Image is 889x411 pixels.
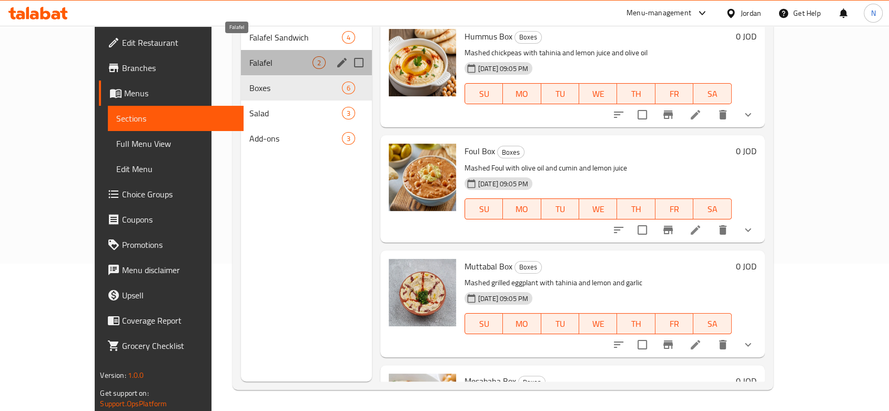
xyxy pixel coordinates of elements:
[693,198,731,219] button: SA
[464,198,503,219] button: SU
[655,332,681,357] button: Branch-specific-item
[241,101,372,126] div: Salad3
[631,334,653,356] span: Select to update
[503,198,541,219] button: MO
[631,219,653,241] span: Select to update
[545,202,575,217] span: TU
[99,55,243,81] a: Branches
[464,46,732,59] p: Mashed chickpeas with tahinia and lemon juice and olive oil
[741,7,761,19] div: Jordan
[579,313,617,334] button: WE
[621,202,651,217] span: TH
[100,397,167,410] a: Support.OpsPlatform
[342,108,355,118] span: 3
[519,376,545,388] span: Boxes
[606,332,631,357] button: sort-choices
[515,31,541,43] span: Boxes
[660,316,689,332] span: FR
[342,83,355,93] span: 6
[122,213,235,226] span: Coupons
[736,374,756,388] h6: 0 JOD
[249,82,342,94] span: Boxes
[99,182,243,207] a: Choice Groups
[99,30,243,55] a: Edit Restaurant
[583,316,613,332] span: WE
[342,132,355,145] div: items
[108,106,243,131] a: Sections
[655,217,681,243] button: Branch-specific-item
[742,338,754,351] svg: Show Choices
[334,55,350,71] button: edit
[631,104,653,126] span: Select to update
[655,83,693,104] button: FR
[660,202,689,217] span: FR
[655,313,693,334] button: FR
[122,188,235,201] span: Choice Groups
[689,338,702,351] a: Edit menu item
[469,316,499,332] span: SU
[583,202,613,217] span: WE
[710,217,735,243] button: delete
[507,202,537,217] span: MO
[124,87,235,99] span: Menus
[100,368,126,382] span: Version:
[507,86,537,102] span: MO
[689,108,702,121] a: Edit menu item
[464,276,732,289] p: Mashed grilled eggplant with tahinia and lemon and garlic
[122,62,235,74] span: Branches
[464,373,516,389] span: Mesabaha Box
[735,332,761,357] button: show more
[464,162,732,175] p: Mashed Foul with olive oil and cumin and lemon juice
[693,83,731,104] button: SA
[545,86,575,102] span: TU
[710,332,735,357] button: delete
[469,86,499,102] span: SU
[100,386,148,400] span: Get support on:
[249,132,342,145] div: Add-ons
[122,36,235,49] span: Edit Restaurant
[606,217,631,243] button: sort-choices
[116,112,235,125] span: Sections
[693,313,731,334] button: SA
[655,198,693,219] button: FR
[742,108,754,121] svg: Show Choices
[497,146,524,158] div: Boxes
[660,86,689,102] span: FR
[342,33,355,43] span: 4
[579,198,617,219] button: WE
[627,7,691,19] div: Menu-management
[617,313,655,334] button: TH
[122,264,235,276] span: Menu disclaimer
[122,339,235,352] span: Grocery Checklist
[99,283,243,308] a: Upsell
[469,202,499,217] span: SU
[617,83,655,104] button: TH
[99,81,243,106] a: Menus
[464,258,512,274] span: Muttabal Box
[99,257,243,283] a: Menu disclaimer
[621,316,651,332] span: TH
[541,198,579,219] button: TU
[122,314,235,327] span: Coverage Report
[698,86,727,102] span: SA
[249,56,312,69] span: Falafel
[507,316,537,332] span: MO
[99,232,243,257] a: Promotions
[503,83,541,104] button: MO
[249,107,342,119] span: Salad
[736,144,756,158] h6: 0 JOD
[464,143,495,159] span: Foul Box
[241,75,372,101] div: Boxes6
[742,224,754,236] svg: Show Choices
[579,83,617,104] button: WE
[99,207,243,232] a: Coupons
[108,156,243,182] a: Edit Menu
[342,107,355,119] div: items
[515,261,541,273] span: Boxes
[342,31,355,44] div: items
[541,83,579,104] button: TU
[249,31,342,44] span: Falafel Sandwich
[241,25,372,50] div: Falafel Sandwich4
[736,29,756,44] h6: 0 JOD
